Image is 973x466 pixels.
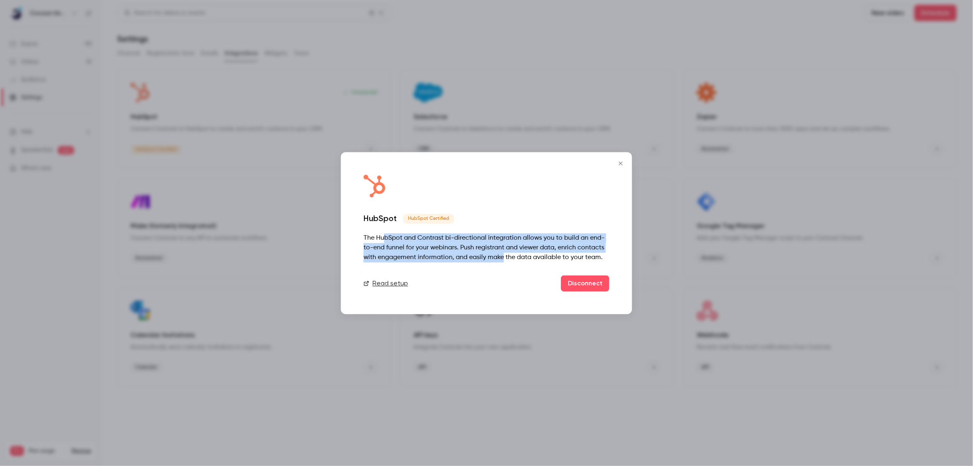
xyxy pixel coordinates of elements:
button: Close [613,155,629,171]
div: The HubSpot and Contrast bi-directional integration allows you to build an end-to-end funnel for ... [364,233,609,262]
a: Read setup [364,278,408,288]
div: HubSpot [364,213,397,223]
button: Disconnect [561,275,609,291]
span: HubSpot Certified [403,214,454,224]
